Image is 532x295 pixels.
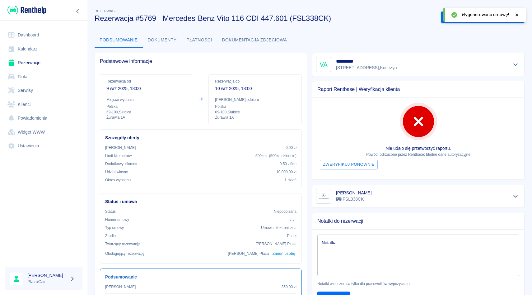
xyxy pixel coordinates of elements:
[256,241,296,247] p: [PERSON_NAME] Płaza
[5,42,82,56] a: Kalendarz
[217,33,292,48] button: Dokumentacja zdjęciowa
[105,284,136,290] p: [PERSON_NAME]
[336,196,372,202] p: FSL338CK
[271,249,296,258] button: Zmień osobę
[105,169,128,175] p: Udział własny
[27,272,67,278] h6: [PERSON_NAME]
[261,225,296,231] p: Umowa elektroniczna
[143,33,182,48] button: Dokumenty
[215,115,295,120] p: Żurawia 1A
[5,5,46,15] a: Renthelp logo
[105,135,296,141] h6: Szczegóły oferty
[269,154,296,158] span: ( 500 km dziennie )
[7,5,46,15] img: Renthelp logo
[288,217,296,222] p: ../../..
[5,56,82,70] a: Rezerwacje
[215,85,295,92] p: 10 wrz 2025, 18:00
[5,70,82,84] a: Flota
[106,109,187,115] p: 69-100 , Słubice
[511,192,521,201] button: Pokaż szczegóły
[5,28,82,42] a: Dashboard
[95,33,143,48] button: Podsumowanie
[282,284,296,290] p: 350,00 zł
[106,79,187,84] p: Rezerwacja od
[105,233,116,239] p: Żrodło
[182,33,217,48] button: Płatności
[274,209,296,214] p: Niepodpisana
[5,111,82,125] a: Powiadomienia
[105,161,138,167] p: Dodatkowy kilometr
[105,198,296,205] h6: Status i umowa
[320,160,378,169] button: Zweryfikuj ponownie
[105,153,132,159] p: Limit kilometrów
[105,177,131,183] p: Okres wynajmu
[100,58,302,64] span: Podstawowe informacje
[95,9,119,13] span: Rezerwacje
[5,98,82,112] a: Klienci
[317,190,330,202] img: Image
[5,83,82,98] a: Serwisy
[106,85,187,92] p: 9 wrz 2025, 18:00
[105,145,136,150] p: [PERSON_NAME]
[317,145,519,152] p: Nie udało się przetworzyć raportu.
[286,145,296,150] p: 0,00 zł
[105,209,116,214] p: Status
[5,125,82,139] a: Widget WWW
[462,12,509,18] span: Wygenerowano umowę!
[285,177,296,183] p: 1 dzień
[336,190,372,196] h6: [PERSON_NAME]
[215,109,295,115] p: 69-100 , Słubice
[336,64,397,71] p: [STREET_ADDRESS] , Kostrzyn
[276,169,296,175] p: 10 000,00 zł
[317,281,519,287] p: Notatki widoczne są tylko dla pracowników wypożyczalni.
[73,7,82,15] button: Zwiń nawigację
[287,233,297,239] p: Panel
[95,14,436,23] h3: Rezerwacja #5769 - Mercedes-Benz Vito 116 CDI 447.601 (FSL338CK)
[280,161,296,167] p: 0,50 zł /km
[255,153,296,159] p: 500 km
[316,57,331,72] div: VA
[215,97,295,102] p: [PERSON_NAME] odbioru
[215,104,295,109] p: Polska
[317,152,519,157] p: Powód: odrzucone przez Rentbase: błędne dane autoryzacyjne
[105,274,296,280] h6: Podsumowanie
[441,12,512,23] button: Podpisz umowę elektroniczną
[317,218,519,224] span: Notatki do rezerwacji
[105,241,140,247] p: Tworzący rezerwację
[105,225,124,231] p: Typ umowy
[511,60,521,69] button: Pokaż szczegóły
[5,139,82,153] a: Ustawienia
[105,251,145,256] p: Obsługujący rezerwację
[317,86,519,93] span: Raport Rentbase | Weryfikacja klienta
[106,115,187,120] p: Żurawia 1A
[106,104,187,109] p: Polska
[105,217,129,222] p: Numer umowy
[27,278,67,285] p: PlazaCar
[228,251,269,256] p: [PERSON_NAME] Płaza
[215,79,295,84] p: Rezerwacja do
[106,97,187,102] p: Miejsce wydania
